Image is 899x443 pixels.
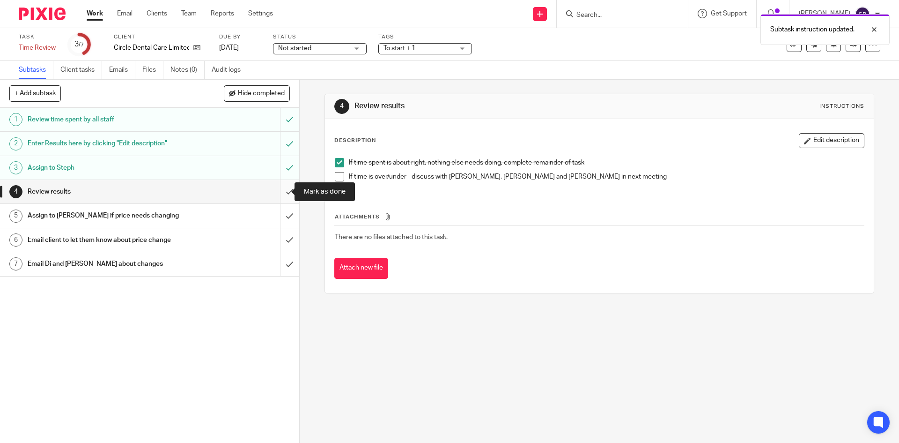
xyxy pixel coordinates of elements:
div: 4 [9,185,22,198]
img: Pixie [19,8,66,20]
h1: Review results [28,185,190,199]
p: Description [334,137,376,144]
a: Client tasks [60,61,102,79]
h1: Review time spent by all staff [28,113,190,127]
label: Task [19,33,56,41]
a: Work [87,9,103,18]
button: Attach new file [334,258,388,279]
a: Clients [147,9,167,18]
div: 3 [74,39,84,50]
p: If time spent is about right, nothing else needs doing, complete remainder of task [349,158,863,167]
a: Reports [211,9,234,18]
button: + Add subtask [9,85,61,101]
a: Emails [109,61,135,79]
div: 3 [9,161,22,174]
h1: Email client to let them know about price change [28,233,190,247]
img: svg%3E [855,7,870,22]
h1: Assign to Steph [28,161,190,175]
a: Audit logs [212,61,248,79]
a: Team [181,9,197,18]
span: Attachments [335,214,380,219]
div: 7 [9,257,22,270]
span: [DATE] [219,45,239,51]
div: 5 [9,210,22,223]
span: Not started [278,45,311,52]
a: Files [142,61,163,79]
div: 2 [9,137,22,150]
div: 1 [9,113,22,126]
label: Client [114,33,207,41]
span: To start + 1 [383,45,415,52]
a: Email [117,9,133,18]
a: Settings [248,9,273,18]
label: Status [273,33,367,41]
p: If time is over/under - discuss with [PERSON_NAME], [PERSON_NAME] and [PERSON_NAME] in next meeting [349,172,863,181]
div: Instructions [819,103,864,110]
h1: Review results [354,101,619,111]
p: Circle Dental Care Limited [114,43,189,53]
p: Subtask instruction updated. [770,25,855,34]
h1: Enter Results here by clicking "Edit description" [28,136,190,150]
div: 6 [9,233,22,247]
div: 4 [334,99,349,114]
label: Due by [219,33,261,41]
a: Notes (0) [170,61,205,79]
span: There are no files attached to this task. [335,234,448,240]
h1: Assign to [PERSON_NAME] if price needs changing [28,209,190,223]
div: Time Review [19,43,56,53]
label: Tags [378,33,472,41]
button: Hide completed [224,85,290,101]
a: Subtasks [19,61,53,79]
small: /7 [79,42,84,47]
h1: Email Di and [PERSON_NAME] about changes [28,257,190,271]
span: Hide completed [238,90,285,98]
button: Edit description [799,133,864,148]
